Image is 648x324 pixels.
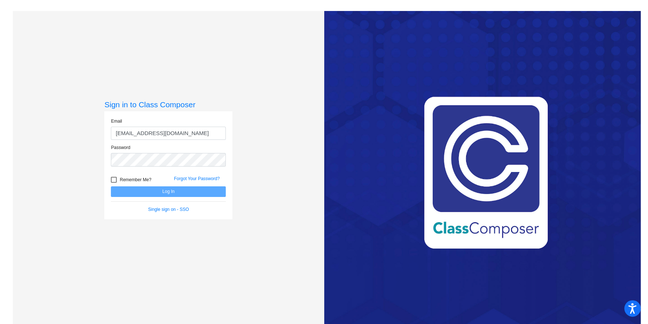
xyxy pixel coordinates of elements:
[104,100,232,109] h3: Sign in to Class Composer
[111,118,122,124] label: Email
[148,207,189,212] a: Single sign on - SSO
[111,186,226,197] button: Log In
[111,144,130,151] label: Password
[174,176,220,181] a: Forgot Your Password?
[120,175,151,184] span: Remember Me?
